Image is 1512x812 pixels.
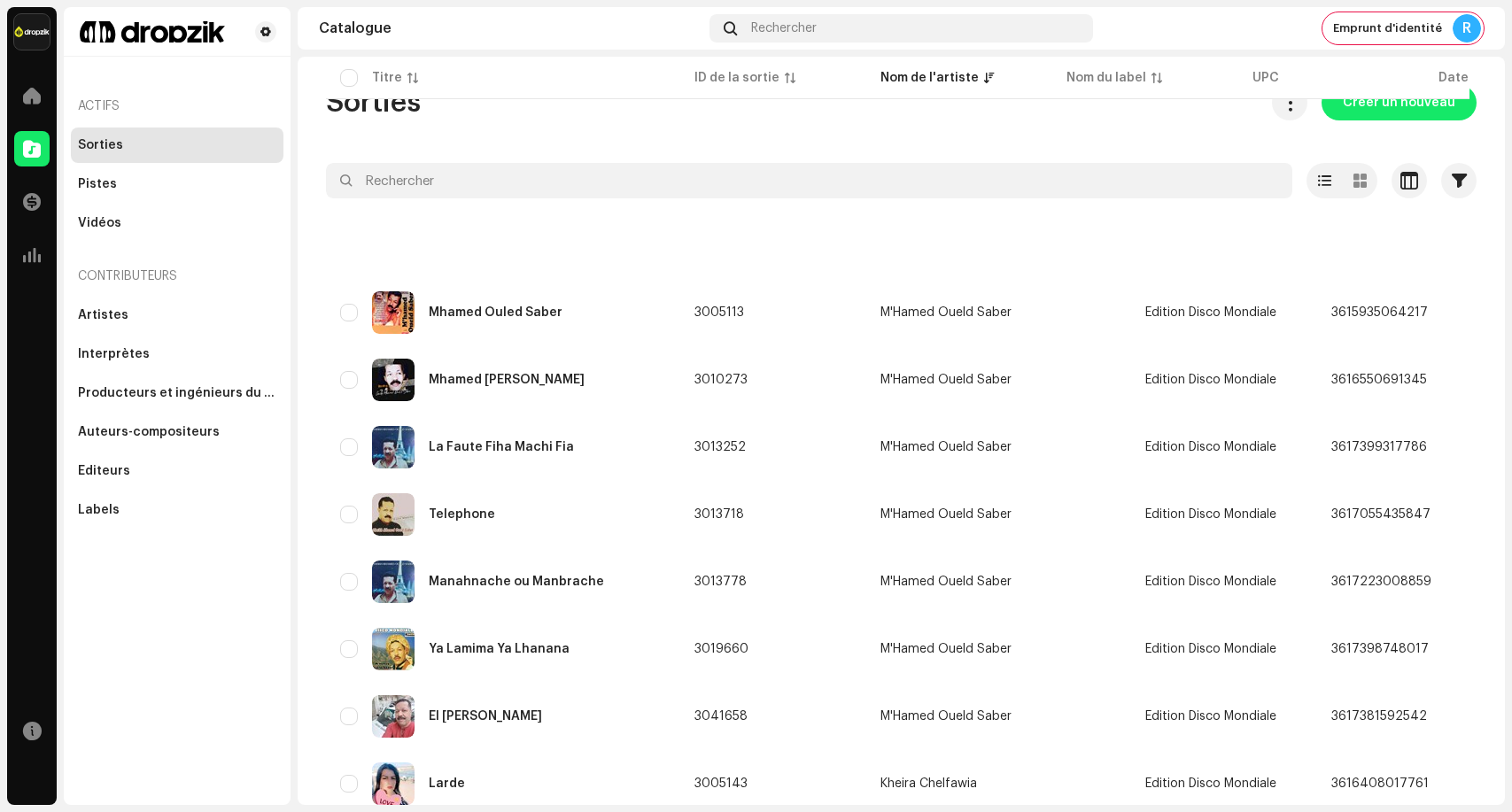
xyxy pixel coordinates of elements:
[78,21,227,43] img: 37e0064e-ea37-4437-b673-4bec68cf10f0
[1322,85,1477,120] button: Créer un nouveau
[1343,85,1455,120] span: Créer un nouveau
[880,508,1117,521] span: M'Hamed Oueld Saber
[694,508,744,521] span: 3013718
[429,441,574,453] div: La Faute Fiha Machi Fia
[880,643,1012,655] div: M'Hamed Oueld Saber
[71,414,283,450] re-m-nav-item: Auteurs-compositeurs
[1145,306,1276,319] span: Edition Disco Mondiale
[429,374,585,386] div: Mhamed Ouald Saber
[1145,643,1276,655] span: Edition Disco Mondiale
[694,441,746,453] span: 3013252
[71,336,283,372] re-m-nav-item: Interprètes
[71,255,283,298] re-a-nav-header: Contributeurs
[694,576,747,588] span: 3013778
[78,503,120,517] div: Labels
[880,374,1117,386] span: M'Hamed Oueld Saber
[1145,710,1276,723] span: Edition Disco Mondiale
[71,166,283,202] re-m-nav-item: Pistes
[880,710,1012,723] div: M'Hamed Oueld Saber
[372,359,415,401] img: c0cad3aa-c9ff-4f18-bc56-2080df0dfc78
[1331,643,1429,655] span: 3617398748017
[880,777,1117,790] span: Kheira Chelfawia
[372,291,415,334] img: 5c5d666f-a3fe-4c88-9345-f5c90b1b5f64
[694,643,748,655] span: 3019660
[78,347,150,361] div: Interprètes
[694,777,748,790] span: 3005143
[326,163,1292,198] input: Rechercher
[71,453,283,489] re-m-nav-item: Éditeurs
[71,205,283,241] re-m-nav-item: Vidéos
[372,493,415,536] img: e7c52c8b-025b-4881-ad23-eb82df97d7e3
[751,21,817,35] span: Rechercher
[78,216,121,230] div: Vidéos
[694,306,744,319] span: 3005113
[14,14,50,50] img: 6b198820-6d9f-4d8e-bd7e-78ab9e57ca24
[429,777,465,790] div: Larde
[880,643,1117,655] span: M'Hamed Oueld Saber
[78,386,276,400] div: Producteurs et ingénieurs du son
[880,777,977,790] div: Kheira Chelfawia
[372,628,415,670] img: 40987823-2e72-44dd-a59e-ad4094381c44
[1145,508,1276,521] span: Edition Disco Mondiale
[880,441,1012,453] div: M'Hamed Oueld Saber
[1331,374,1427,386] span: 3616550691345
[78,177,117,191] div: Pistes
[1333,21,1442,35] span: Emprunt d'identité
[880,576,1012,588] div: M'Hamed Oueld Saber
[880,69,979,87] div: Nom de l'artiste
[429,306,562,319] div: Mhamed Ouled Saber
[1145,777,1276,790] span: Edition Disco Mondiale
[1331,710,1427,723] span: 3617381592542
[78,464,130,478] div: Éditeurs
[326,85,421,120] span: Sorties
[1145,441,1276,453] span: Edition Disco Mondiale
[1331,441,1427,453] span: 3617399317786
[372,69,402,87] div: Titre
[1145,374,1276,386] span: Edition Disco Mondiale
[78,425,220,439] div: Auteurs-compositeurs
[1331,777,1429,790] span: 3616408017761
[880,710,1117,723] span: M'Hamed Oueld Saber
[372,426,415,468] img: d5535366-4102-4174-828f-0e43d58dc228
[78,308,128,322] div: Artistes
[1331,576,1431,588] span: 3617223008859
[694,710,748,723] span: 3041658
[880,508,1012,521] div: M'Hamed Oueld Saber
[880,306,1012,319] div: M'Hamed Oueld Saber
[1331,508,1431,521] span: 3617055435847
[694,374,748,386] span: 3010273
[71,375,283,411] re-m-nav-item: Producteurs et ingénieurs du son
[429,643,570,655] div: Ya Lamima Ya Lhanana
[1453,14,1481,43] div: R
[429,508,495,521] div: Telephone
[372,695,415,738] img: a242ccf9-6a63-456f-acfe-9d6eaf2f7dfb
[1331,306,1428,319] span: 3615935064217
[71,492,283,528] re-m-nav-item: Labels
[372,762,415,805] img: 9dbb1697-a91f-4862-a902-855b52980308
[78,138,123,152] div: Sorties
[71,85,283,128] re-a-nav-header: Actifs
[372,561,415,603] img: 21972b2a-ab56-463f-9285-ab9d3c6eeb2c
[71,298,283,333] re-m-nav-item: Artistes
[71,128,283,163] re-m-nav-item: Sorties
[429,576,604,588] div: Manahnache ou Manbrache
[1145,576,1276,588] span: Edition Disco Mondiale
[880,306,1117,319] span: M'Hamed Oueld Saber
[319,21,702,35] div: Catalogue
[694,69,779,87] div: ID de la sortie
[880,576,1117,588] span: M'Hamed Oueld Saber
[880,441,1117,453] span: M'Hamed Oueld Saber
[1066,69,1146,87] div: Nom du label
[880,374,1012,386] div: M'Hamed Oueld Saber
[429,710,542,723] div: El Maryoula Daret Sahbi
